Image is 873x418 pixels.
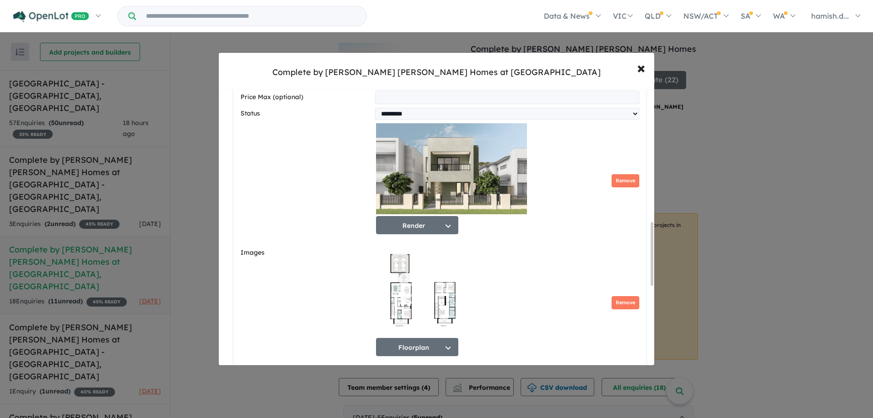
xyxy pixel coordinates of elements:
[376,338,458,356] button: Floorplan
[376,123,527,214] img: Complete by McDonald Jones Homes at Elara - Marsden Park - Lot 7111 Render
[811,11,849,20] span: hamish.d...
[13,11,89,22] img: Openlot PRO Logo White
[376,245,463,336] img: Complete by McDonald Jones Homes at Elara - Marsden Park - Lot 7111 Floorplan
[241,108,371,119] label: Status
[241,247,372,258] label: Images
[138,6,365,26] input: Try estate name, suburb, builder or developer
[637,58,645,77] span: ×
[376,216,458,234] button: Render
[612,296,639,309] button: Remove
[241,92,371,103] label: Price Max (optional)
[612,174,639,187] button: Remove
[272,66,601,78] div: Complete by [PERSON_NAME] [PERSON_NAME] Homes at [GEOGRAPHIC_DATA]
